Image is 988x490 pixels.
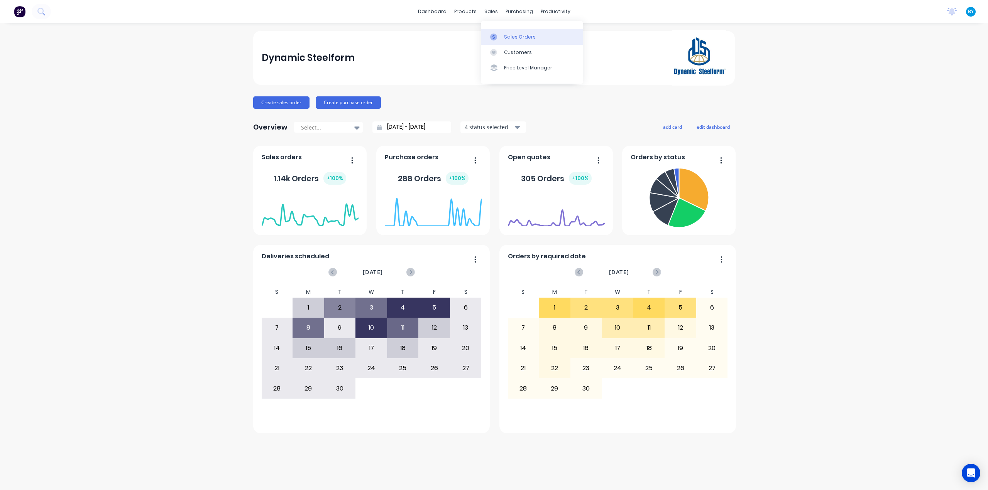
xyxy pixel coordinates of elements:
div: + 100 % [569,172,592,185]
div: 20 [697,338,727,358]
div: 288 Orders [398,172,469,185]
a: Sales Orders [481,29,583,44]
div: 24 [356,359,387,378]
div: 14 [508,338,539,358]
div: 30 [325,379,355,398]
a: Price Level Manager [481,60,583,76]
button: add card [658,122,687,132]
div: 21 [508,359,539,378]
div: 7 [508,318,539,337]
div: products [450,6,480,17]
a: dashboard [414,6,450,17]
div: productivity [537,6,574,17]
div: 1.14k Orders [274,172,346,185]
span: Purchase orders [385,153,438,162]
div: 9 [325,318,355,337]
div: 14 [262,338,293,358]
div: 28 [262,379,293,398]
div: + 100 % [446,172,469,185]
div: 11 [634,318,665,337]
div: Customers [504,49,532,56]
span: [DATE] [363,268,383,276]
img: Dynamic Steelform [672,30,726,86]
div: Open Intercom Messenger [962,464,980,482]
div: 29 [539,379,570,398]
div: 27 [450,359,481,378]
div: 20 [450,338,481,358]
div: 5 [665,298,696,317]
button: Create purchase order [316,96,381,109]
div: 18 [387,338,418,358]
span: Open quotes [508,153,550,162]
div: S [261,286,293,298]
div: 27 [697,359,727,378]
div: 12 [419,318,450,337]
div: 1 [539,298,570,317]
div: S [696,286,728,298]
div: 23 [571,359,602,378]
div: 15 [539,338,570,358]
div: 17 [356,338,387,358]
div: 29 [293,379,324,398]
div: 21 [262,359,293,378]
div: 16 [571,338,602,358]
div: 13 [450,318,481,337]
div: 6 [450,298,481,317]
button: 4 status selected [460,121,526,133]
div: 16 [325,338,355,358]
div: 23 [325,359,355,378]
div: T [570,286,602,298]
div: 24 [602,359,633,378]
div: 4 status selected [465,123,513,131]
div: 19 [665,338,696,358]
div: 1 [293,298,324,317]
div: 305 Orders [521,172,592,185]
div: S [508,286,539,298]
div: 28 [508,379,539,398]
div: W [602,286,633,298]
div: S [450,286,482,298]
div: W [355,286,387,298]
div: 26 [665,359,696,378]
div: Dynamic Steelform [262,50,355,66]
div: M [539,286,570,298]
div: 6 [697,298,727,317]
span: Sales orders [262,153,302,162]
div: 15 [293,338,324,358]
span: BY [968,8,974,15]
div: 10 [356,318,387,337]
div: 22 [293,359,324,378]
img: Factory [14,6,25,17]
div: 11 [387,318,418,337]
div: 18 [634,338,665,358]
div: 13 [697,318,727,337]
div: 8 [293,318,324,337]
div: 22 [539,359,570,378]
div: Price Level Manager [504,64,552,71]
div: 3 [356,298,387,317]
div: Sales Orders [504,34,536,40]
div: 7 [262,318,293,337]
div: 9 [571,318,602,337]
div: 25 [634,359,665,378]
div: 30 [571,379,602,398]
div: 17 [602,338,633,358]
div: T [633,286,665,298]
div: 3 [602,298,633,317]
div: F [418,286,450,298]
button: Create sales order [253,96,310,109]
div: 10 [602,318,633,337]
span: [DATE] [609,268,629,276]
div: 5 [419,298,450,317]
div: M [293,286,324,298]
div: 4 [387,298,418,317]
div: purchasing [502,6,537,17]
div: 25 [387,359,418,378]
button: edit dashboard [692,122,735,132]
span: Orders by required date [508,252,586,261]
div: + 100 % [323,172,346,185]
div: 8 [539,318,570,337]
a: Customers [481,45,583,60]
div: 4 [634,298,665,317]
div: 2 [325,298,355,317]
